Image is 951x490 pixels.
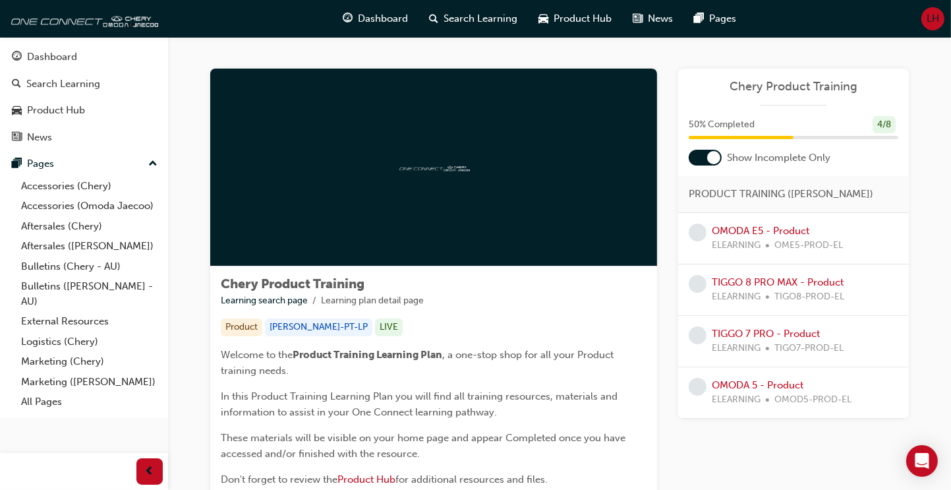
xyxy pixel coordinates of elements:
span: OME5-PROD-EL [774,238,843,253]
div: Search Learning [26,77,100,92]
span: for additional resources and files. [395,474,548,485]
a: Product Hub [5,98,163,123]
a: Learning search page [221,295,308,306]
span: Welcome to the [221,349,293,361]
span: PRODUCT TRAINING ([PERSON_NAME]) [689,187,873,202]
div: News [27,130,52,145]
span: learningRecordVerb_NONE-icon [689,326,706,344]
a: Marketing ([PERSON_NAME]) [16,372,163,392]
span: LH [927,11,939,26]
button: DashboardSearch LearningProduct HubNews [5,42,163,152]
span: News [648,11,674,26]
span: Product Hub [554,11,612,26]
a: TIGGO 7 PRO - Product [712,328,820,340]
span: In this Product Training Learning Plan you will find all training resources, materials and inform... [221,390,620,418]
div: 4 / 8 [873,116,896,134]
span: car-icon [12,105,22,117]
span: TIGO7-PROD-EL [774,341,844,356]
span: learningRecordVerb_NONE-icon [689,224,706,241]
span: Show Incomplete Only [727,150,830,166]
div: Pages [27,156,54,171]
a: Marketing (Chery) [16,352,163,372]
a: All Pages [16,392,163,412]
a: Dashboard [5,45,163,69]
span: news-icon [12,132,22,144]
a: Accessories (Chery) [16,176,163,197]
span: , a one-stop shop for all your Product training needs. [221,349,616,377]
span: Search Learning [444,11,518,26]
img: oneconnect [7,5,158,32]
img: oneconnect [397,161,470,173]
span: 50 % Completed [689,117,755,133]
div: [PERSON_NAME]-PT-LP [265,319,372,336]
a: Bulletins (Chery - AU) [16,257,163,277]
div: Product [221,319,262,336]
a: search-iconSearch Learning [419,5,529,32]
a: Chery Product Training [689,79,898,94]
span: guage-icon [12,51,22,63]
span: ELEARNING [712,392,761,408]
span: pages-icon [12,158,22,170]
a: car-iconProduct Hub [529,5,623,32]
span: Pages [710,11,737,26]
span: TIGO8-PROD-EL [774,290,844,305]
span: search-icon [430,11,439,27]
span: news-icon [633,11,643,27]
span: Don't forget to review the [221,474,337,485]
span: learningRecordVerb_NONE-icon [689,275,706,293]
button: LH [921,7,944,30]
span: car-icon [539,11,549,27]
span: ELEARNING [712,238,761,253]
span: prev-icon [145,464,155,480]
li: Learning plan detail page [321,293,424,309]
span: search-icon [12,78,21,90]
a: OMODA E5 - Product [712,225,809,237]
span: learningRecordVerb_NONE-icon [689,378,706,396]
div: Open Intercom Messenger [906,445,938,477]
a: OMODA 5 - Product [712,379,803,391]
div: Dashboard [27,49,77,65]
a: Aftersales (Chery) [16,216,163,237]
span: Dashboard [359,11,409,26]
a: guage-iconDashboard [333,5,419,32]
span: ELEARNING [712,290,761,305]
a: News [5,125,163,150]
span: These materials will be visible on your home page and appear Completed once you have accessed and... [221,432,628,460]
a: Bulletins ([PERSON_NAME] - AU) [16,276,163,311]
a: Product Hub [337,474,395,485]
span: up-icon [148,156,158,173]
a: Logistics (Chery) [16,332,163,352]
a: External Resources [16,311,163,332]
a: news-iconNews [623,5,684,32]
a: TIGGO 8 PRO MAX - Product [712,276,844,288]
div: LIVE [375,319,403,336]
span: OMOD5-PROD-EL [774,392,851,408]
span: ELEARNING [712,341,761,356]
button: Pages [5,152,163,176]
span: guage-icon [343,11,353,27]
a: Aftersales ([PERSON_NAME]) [16,236,163,257]
a: Search Learning [5,72,163,96]
span: Product Training Learning Plan [293,349,442,361]
span: Chery Product Training [221,276,364,291]
a: pages-iconPages [684,5,747,32]
span: pages-icon [695,11,705,27]
div: Product Hub [27,103,85,118]
a: Accessories (Omoda Jaecoo) [16,196,163,216]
